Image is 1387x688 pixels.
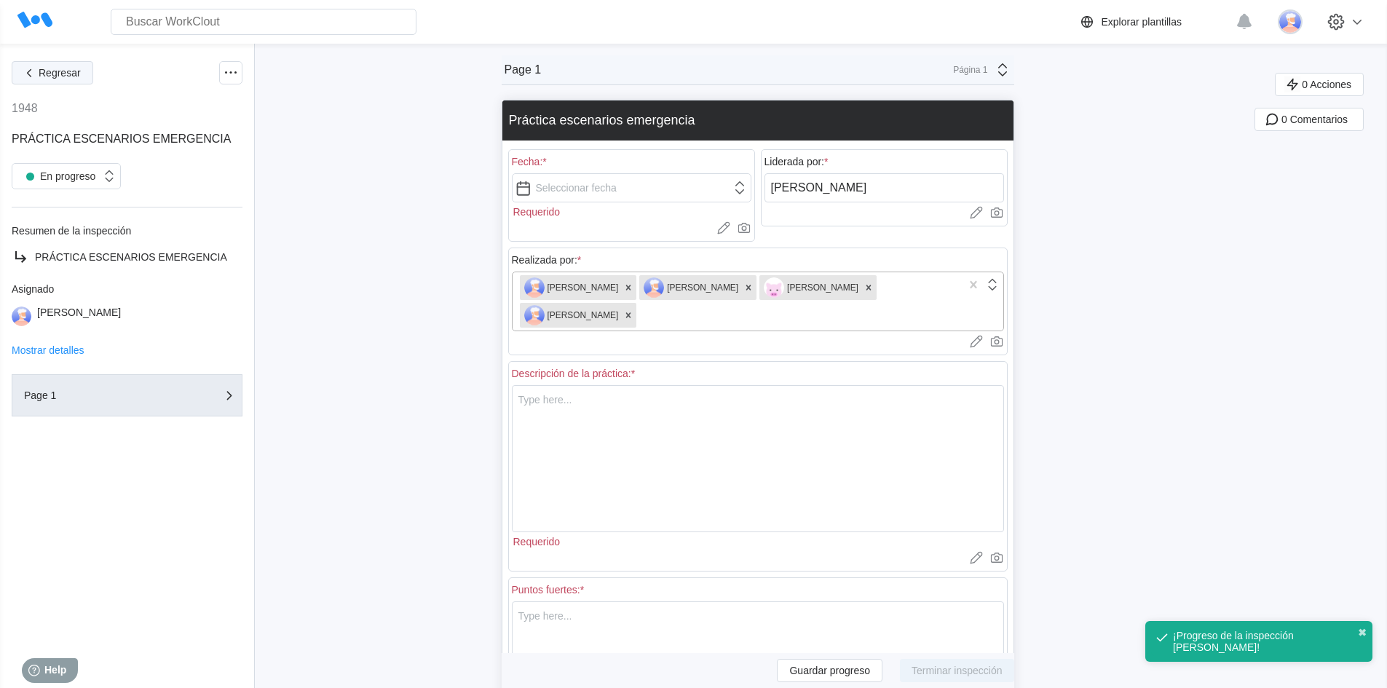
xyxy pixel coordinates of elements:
[764,277,784,298] img: pig.png
[512,254,582,266] div: Realizada por:
[1102,16,1182,28] div: Explorar plantillas
[512,173,751,202] input: Seleccionar fecha
[524,277,619,298] div: [PERSON_NAME]
[1358,627,1367,638] button: close
[512,202,751,218] div: Requerido
[111,9,416,35] input: Buscar WorkClout
[12,307,31,326] img: user-3.png
[509,113,695,128] div: Práctica escenarios emergencia
[12,102,38,115] div: 1948
[39,68,81,78] span: Regresar
[35,251,227,263] span: PRÁCTICA ESCENARIOS EMERGENCIA
[1173,630,1327,653] div: ¡Progreso de la inspección [PERSON_NAME]!
[512,584,585,596] div: Puntos fuertes:
[1275,73,1364,96] button: 0 Acciones
[12,283,242,295] div: Asignado
[777,659,882,682] button: Guardar progreso
[512,368,636,379] div: Descripción de la práctica:
[764,277,858,298] div: [PERSON_NAME]
[900,659,1014,682] button: Terminar inspección
[952,65,988,75] div: Página 1
[12,225,242,237] div: Resumen de la inspección
[505,63,542,76] div: Page 1
[12,61,93,84] button: Regresar
[12,345,84,355] button: Mostrar detalles
[12,133,231,145] span: PRÁCTICA ESCENARIOS EMERGENCIA
[789,665,870,676] span: Guardar progreso
[1278,9,1303,34] img: user-3.png
[524,277,545,298] img: user-3.png
[764,156,829,167] div: Liderada por:
[644,277,738,298] div: [PERSON_NAME]
[12,374,242,416] button: Page 1
[524,305,619,325] div: [PERSON_NAME]
[1254,108,1364,131] button: 0 Comentarios
[512,156,547,167] div: Fecha:
[12,248,242,266] a: PRÁCTICA ESCENARIOS EMERGENCIA
[512,532,1004,547] div: Requerido
[24,390,170,400] div: Page 1
[1302,79,1351,90] span: 0 Acciones
[524,305,545,325] img: user-3.png
[37,307,121,326] div: [PERSON_NAME]
[644,277,664,298] img: user-3.png
[20,166,95,186] div: En progreso
[912,665,1003,676] span: Terminar inspección
[1078,13,1229,31] a: Explorar plantillas
[1281,114,1348,124] span: 0 Comentarios
[764,173,1004,202] input: Type here...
